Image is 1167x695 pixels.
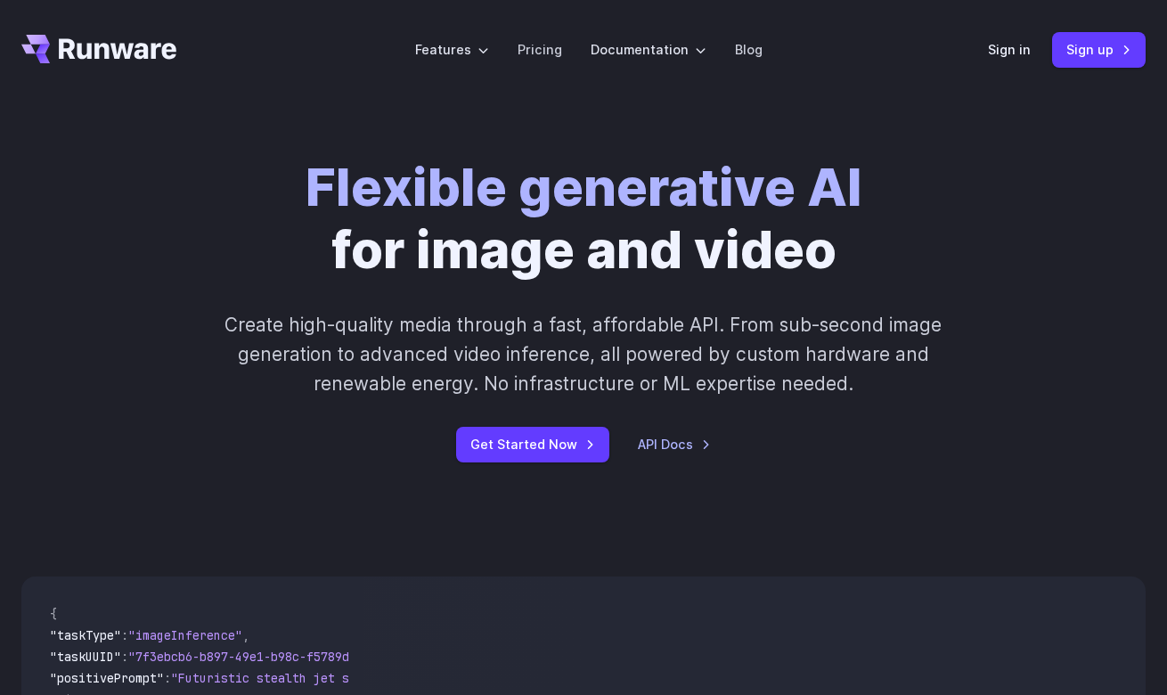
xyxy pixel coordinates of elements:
[224,310,943,399] p: Create high-quality media through a fast, affordable API. From sub-second image generation to adv...
[121,649,128,665] span: :
[638,434,711,454] a: API Docs
[988,39,1031,60] a: Sign in
[164,670,171,686] span: :
[121,627,128,643] span: :
[171,670,820,686] span: "Futuristic stealth jet streaking through a neon-lit cityscape with glowing purple exhaust"
[50,627,121,643] span: "taskType"
[50,670,164,686] span: "positivePrompt"
[591,39,706,60] label: Documentation
[415,39,489,60] label: Features
[518,39,562,60] a: Pricing
[128,627,242,643] span: "imageInference"
[242,627,249,643] span: ,
[50,606,57,622] span: {
[306,156,862,218] strong: Flexible generative AI
[50,649,121,665] span: "taskUUID"
[306,157,862,282] h1: for image and video
[1052,32,1146,67] a: Sign up
[128,649,399,665] span: "7f3ebcb6-b897-49e1-b98c-f5789d2d40d7"
[21,35,176,63] a: Go to /
[456,427,609,462] a: Get Started Now
[735,39,763,60] a: Blog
